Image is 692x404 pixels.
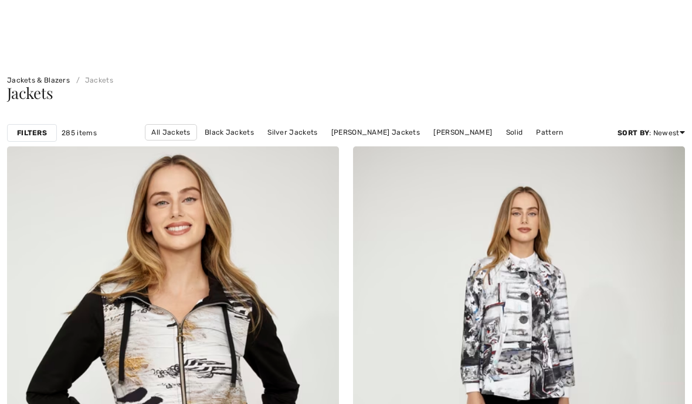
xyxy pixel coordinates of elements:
[145,124,196,141] a: All Jackets
[530,125,569,140] a: Pattern
[72,76,113,84] a: Jackets
[325,125,426,140] a: [PERSON_NAME] Jackets
[618,128,685,138] div: : Newest
[618,129,649,137] strong: Sort By
[199,125,260,140] a: Black Jackets
[17,128,47,138] strong: Filters
[428,125,498,140] a: [PERSON_NAME]
[500,125,529,140] a: Solid
[7,83,53,103] span: Jackets
[262,125,323,140] a: Silver Jackets
[62,128,97,138] span: 285 items
[7,76,70,84] a: Jackets & Blazers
